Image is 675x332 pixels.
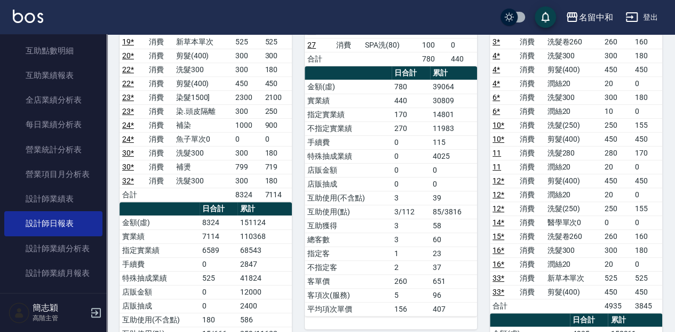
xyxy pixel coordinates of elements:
[146,174,173,188] td: 消費
[561,6,617,28] button: 名留中和
[632,257,663,271] td: 0
[120,229,200,243] td: 實業績
[146,49,173,63] td: 消費
[305,163,392,177] td: 店販金額
[448,52,477,66] td: 440
[632,229,663,243] td: 160
[392,177,430,191] td: 0
[262,174,292,188] td: 180
[262,35,292,49] td: 525
[544,257,602,271] td: 潤絲20
[200,215,237,229] td: 8324
[430,66,477,80] th: 累計
[200,285,237,299] td: 0
[173,146,233,160] td: 洗髮300
[392,302,430,316] td: 156
[602,243,632,257] td: 300
[419,52,448,66] td: 780
[262,49,292,63] td: 300
[262,146,292,160] td: 180
[262,76,292,90] td: 450
[544,49,602,63] td: 洗髮300
[237,202,292,216] th: 累計
[262,132,292,146] td: 0
[307,27,316,35] a: 27
[517,90,544,104] td: 消費
[146,118,173,132] td: 消費
[233,63,263,76] td: 300
[430,107,477,121] td: 14801
[233,104,263,118] td: 300
[517,215,544,229] td: 消費
[307,41,316,49] a: 27
[517,285,544,299] td: 消費
[305,246,392,260] td: 指定客
[392,107,430,121] td: 170
[262,160,292,174] td: 719
[146,63,173,76] td: 消費
[146,160,173,174] td: 消費
[632,285,663,299] td: 450
[544,188,602,202] td: 潤絲20
[430,274,477,288] td: 651
[262,118,292,132] td: 900
[632,188,663,202] td: 0
[602,285,632,299] td: 450
[262,104,292,118] td: 250
[602,215,632,229] td: 0
[305,260,392,274] td: 不指定客
[200,313,237,327] td: 180
[430,246,477,260] td: 23
[33,313,87,323] p: 高階主管
[430,191,477,205] td: 39
[233,35,263,49] td: 525
[632,76,663,90] td: 0
[632,104,663,118] td: 0
[578,11,613,24] div: 名留中和
[602,118,632,132] td: 250
[305,288,392,302] td: 客項次(服務)
[173,118,233,132] td: 補染
[493,149,501,157] a: 11
[305,66,477,316] table: a dense table
[305,52,333,66] td: 合計
[392,205,430,219] td: 3/112
[602,104,632,118] td: 10
[392,135,430,149] td: 0
[305,191,392,205] td: 互助使用(不含點)
[517,118,544,132] td: 消費
[146,146,173,160] td: 消費
[544,174,602,188] td: 剪髮(400)
[602,188,632,202] td: 20
[262,188,292,202] td: 7114
[33,303,87,313] h5: 簡志穎
[544,202,602,215] td: 洗髮(250)
[419,38,448,52] td: 100
[493,163,501,171] a: 11
[233,146,263,160] td: 300
[430,94,477,107] td: 30809
[632,132,663,146] td: 450
[608,313,662,327] th: 累計
[120,299,200,313] td: 店販抽成
[602,160,632,174] td: 20
[305,80,392,94] td: 金額(虛)
[517,146,544,160] td: 消費
[4,162,102,187] a: 營業項目月分析表
[430,135,477,149] td: 115
[430,121,477,135] td: 11983
[200,243,237,257] td: 6589
[602,202,632,215] td: 250
[602,174,632,188] td: 450
[602,271,632,285] td: 525
[517,188,544,202] td: 消費
[146,35,173,49] td: 消費
[535,6,556,28] button: save
[517,174,544,188] td: 消費
[233,174,263,188] td: 300
[632,118,663,132] td: 155
[632,174,663,188] td: 450
[262,63,292,76] td: 180
[200,271,237,285] td: 525
[517,63,544,76] td: 消費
